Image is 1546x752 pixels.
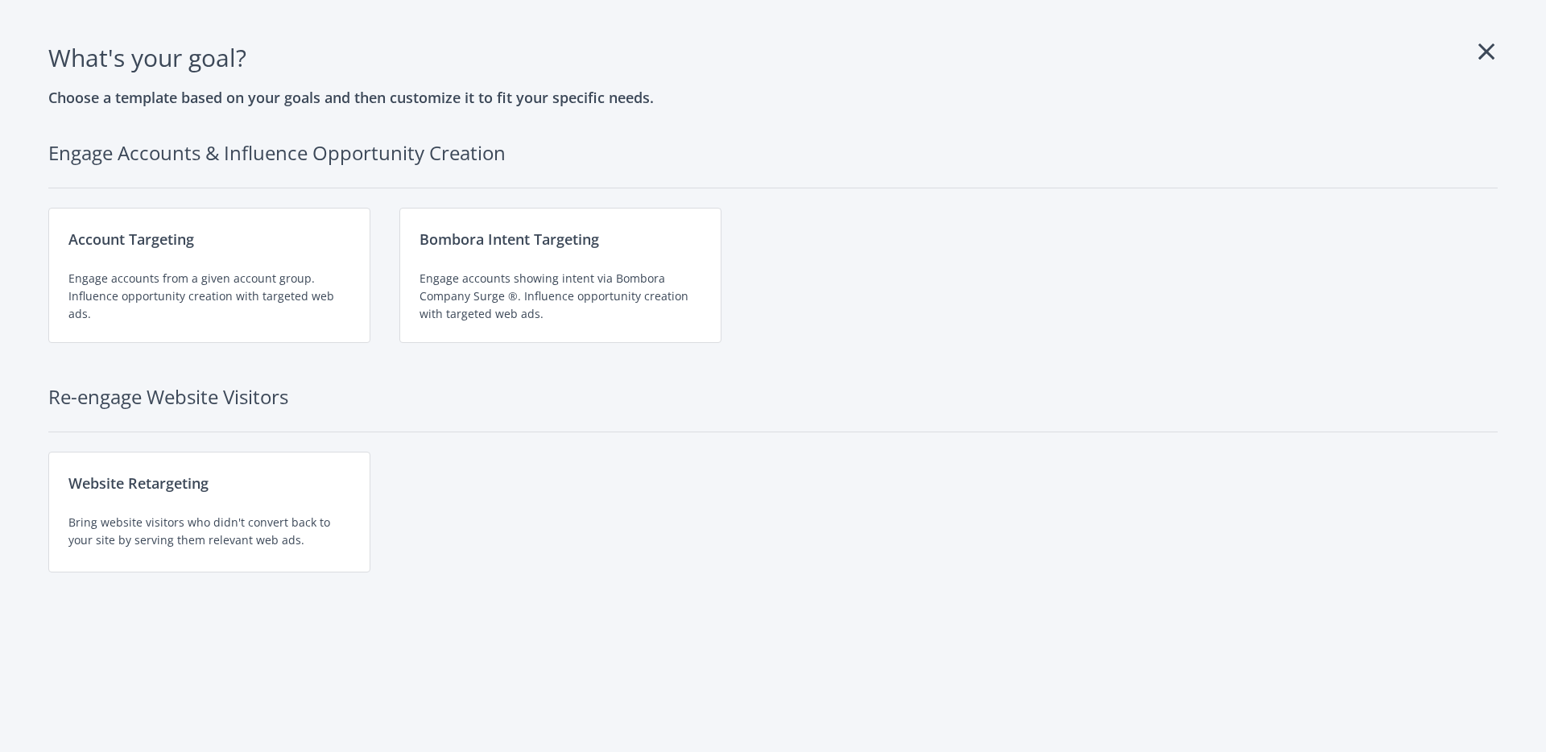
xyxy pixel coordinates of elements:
[68,228,350,250] div: Account Targeting
[48,382,1498,432] h2: Re-engage Website Visitors
[48,39,1498,76] h1: What's your goal ?
[420,228,701,250] div: Bombora Intent Targeting
[420,270,701,323] div: Engage accounts showing intent via Bombora Company Surge ®. Influence opportunity creation with t...
[68,270,350,323] div: Engage accounts from a given account group. Influence opportunity creation with targeted web ads.
[48,86,1498,109] h3: Choose a template based on your goals and then customize it to fit your specific needs.
[68,472,350,494] div: Website Retargeting
[68,514,350,549] div: Bring website visitors who didn't convert back to your site by serving them relevant web ads.
[48,138,1498,188] h2: Engage Accounts & Influence Opportunity Creation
